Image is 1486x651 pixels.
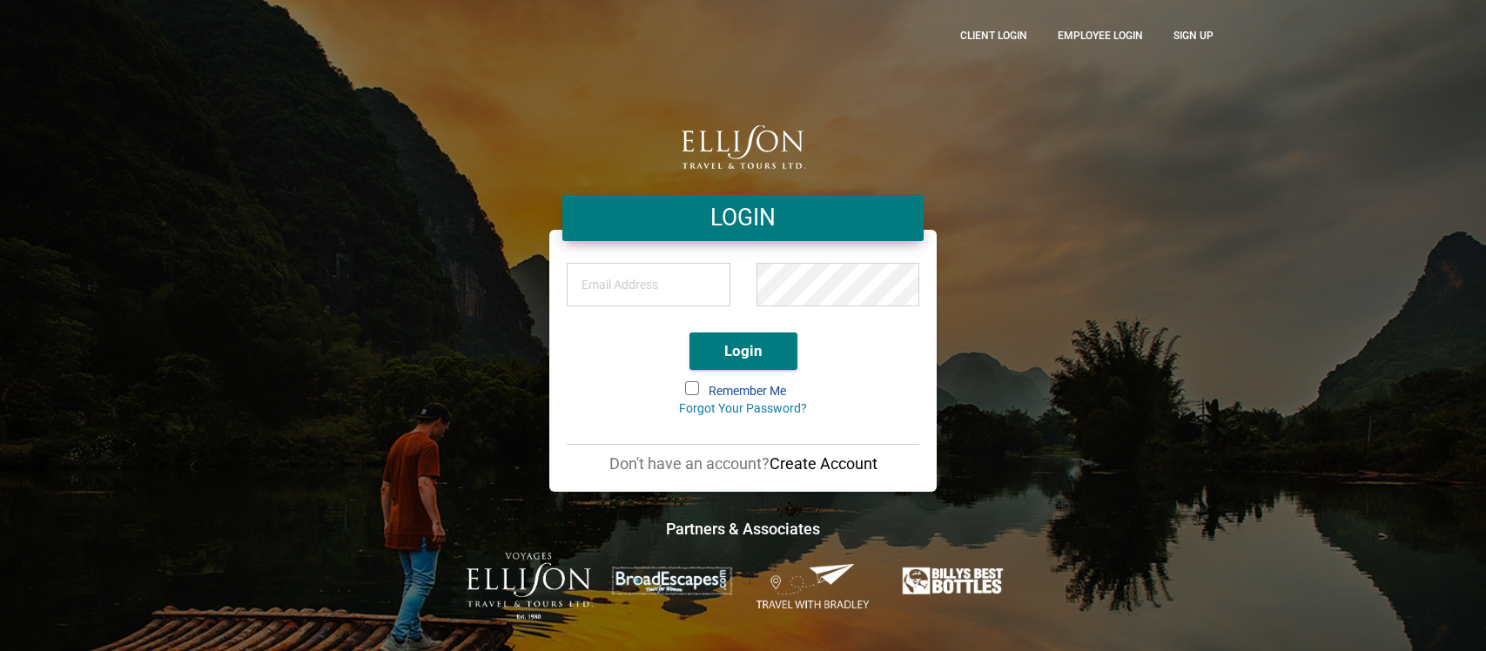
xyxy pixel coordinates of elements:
img: Travel-With-Bradley.png [751,562,877,611]
button: Login [689,332,797,370]
input: Email Address [567,263,730,306]
h4: LOGIN [575,202,911,234]
a: Forgot Your Password? [679,401,807,415]
a: Sign up [1160,13,1227,57]
img: broadescapes.png [609,566,735,596]
a: Create Account [770,454,877,473]
a: CLient Login [947,13,1040,57]
a: Employee Login [1045,13,1156,57]
img: ET-Voyages-text-colour-Logo-with-est.png [467,553,592,620]
img: Billys-Best-Bottles.png [893,562,1019,600]
img: logo.png [682,125,805,169]
p: Don't have an account? [567,453,919,474]
label: Remember Me [687,383,799,400]
h4: Partners & Associates [260,518,1227,540]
